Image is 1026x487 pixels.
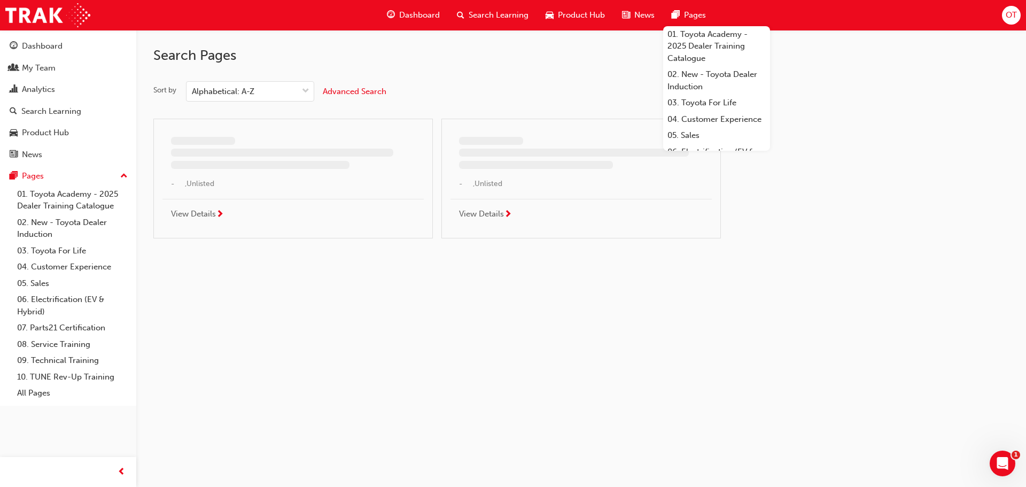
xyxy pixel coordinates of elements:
a: 06. Electrification (EV & Hybrid) [13,291,132,320]
span: people-icon [10,64,18,73]
span: Pages [684,9,706,21]
span: News [634,9,655,21]
span: guage-icon [387,9,395,22]
a: news-iconNews [613,4,663,26]
span: undefined-icon [465,179,473,188]
a: 02. New - Toyota Dealer Induction [13,214,132,243]
div: Sort by [153,85,176,96]
img: Trak [5,3,90,27]
div: Pages [22,170,44,182]
span: guage-icon [10,42,18,51]
a: pages-iconPages [663,4,714,26]
span: - , Unlisted [171,176,415,190]
span: OT [1006,9,1017,21]
span: search-icon [10,107,17,117]
a: 09. Technical Training [13,352,132,369]
div: Product Hub [22,127,69,139]
a: All Pages [13,385,132,401]
span: pages-icon [672,9,680,22]
span: View Details [171,208,216,220]
a: 01. Toyota Academy - 2025 Dealer Training Catalogue [13,186,132,214]
span: 1 [1012,451,1020,459]
button: Pages [4,166,132,186]
span: car-icon [546,9,554,22]
div: Alphabetical: A-Z [192,86,254,98]
span: car-icon [10,128,18,138]
a: 08. Service Training [13,336,132,353]
a: search-iconSearch Learning [448,4,537,26]
span: news-icon [622,9,630,22]
a: 04. Customer Experience [13,259,132,275]
div: Analytics [22,83,55,96]
span: next-icon [504,210,512,220]
span: - , Unlisted [459,176,703,190]
div: News [22,149,42,161]
a: 05. Sales [663,127,770,144]
span: search-icon [457,9,464,22]
a: 05. Sales [13,275,132,292]
a: Product Hub [4,123,132,143]
iframe: Intercom live chat [990,451,1015,476]
span: View Details [459,208,504,220]
a: News [4,145,132,165]
span: Advanced Search [323,87,386,96]
button: DashboardMy TeamAnalyticsSearch LearningProduct HubNews [4,34,132,166]
div: Dashboard [22,40,63,52]
h2: Search Pages [153,47,1009,64]
span: pages-icon [10,172,18,181]
span: next-icon [216,210,224,220]
a: car-iconProduct Hub [537,4,613,26]
a: 04. Customer Experience [663,111,770,128]
a: 02. New - Toyota Dealer Induction [663,66,770,95]
span: undefined-icon [177,179,185,188]
a: Dashboard [4,36,132,56]
span: news-icon [10,150,18,160]
div: My Team [22,62,56,74]
span: prev-icon [118,466,126,479]
a: 03. Toyota For Life [663,95,770,111]
span: Dashboard [399,9,440,21]
a: 10. TUNE Rev-Up Training [13,369,132,385]
a: 03. Toyota For Life [13,243,132,259]
span: down-icon [302,84,309,98]
button: OT [1002,6,1021,25]
a: Analytics [4,80,132,99]
button: Advanced Search [323,81,386,102]
a: Search Learning [4,102,132,121]
span: Search Learning [469,9,528,21]
a: guage-iconDashboard [378,4,448,26]
a: My Team [4,58,132,78]
a: 06. Electrification (EV & Hybrid) [663,144,770,172]
span: chart-icon [10,85,18,95]
span: up-icon [120,169,128,183]
div: Search Learning [21,105,81,118]
span: Product Hub [558,9,605,21]
a: 01. Toyota Academy - 2025 Dealer Training Catalogue [663,26,770,67]
a: 07. Parts21 Certification [13,320,132,336]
